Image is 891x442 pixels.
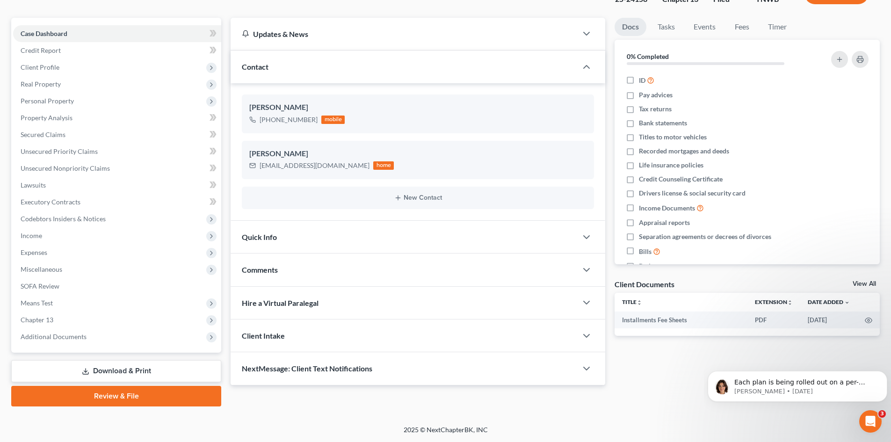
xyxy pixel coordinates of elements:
span: Personal Property [21,97,74,105]
span: Contact [242,62,268,71]
a: Case Dashboard [13,25,221,42]
a: Download & Print [11,360,221,382]
span: Secured Claims [21,130,65,138]
span: Income [21,232,42,239]
strong: 0% Completed [627,52,669,60]
div: [PERSON_NAME] [249,148,587,159]
span: Each plan is being rolled out on a per-district basis. Once your district's plan is available you... [30,27,171,100]
div: [EMAIL_ADDRESS][DOMAIN_NAME] [260,161,369,170]
span: Titles to motor vehicles [639,132,707,142]
a: Extensionunfold_more [755,298,793,305]
a: Titleunfold_more [622,298,642,305]
span: Pay advices [639,90,673,100]
span: Client Profile [21,63,59,71]
span: Expenses [21,248,47,256]
td: PDF [747,312,800,328]
a: Timer [761,18,794,36]
span: Executory Contracts [21,198,80,206]
div: Client Documents [615,279,674,289]
p: Message from Emma, sent 2w ago [30,36,172,44]
span: Separation agreements or decrees of divorces [639,232,771,241]
span: Drivers license & social security card [639,188,746,198]
i: unfold_more [787,300,793,305]
a: Date Added expand_more [808,298,850,305]
i: unfold_more [637,300,642,305]
span: Appraisal reports [639,218,690,227]
a: Credit Report [13,42,221,59]
div: home [373,161,394,170]
div: mobile [321,116,345,124]
a: Fees [727,18,757,36]
a: Unsecured Priority Claims [13,143,221,160]
iframe: Intercom notifications message [704,351,891,417]
td: [DATE] [800,312,857,328]
button: New Contact [249,194,587,202]
span: Comments [242,265,278,274]
span: Tax returns [639,104,672,114]
td: Installments Fee Sheets [615,312,747,328]
span: Miscellaneous [21,265,62,273]
a: Lawsuits [13,177,221,194]
a: SOFA Review [13,278,221,295]
div: [PERSON_NAME] [249,102,587,113]
span: Unsecured Nonpriority Claims [21,164,110,172]
i: expand_more [844,300,850,305]
a: Secured Claims [13,126,221,143]
span: Income Documents [639,203,695,213]
a: Property Analysis [13,109,221,126]
span: ID [639,76,645,85]
span: Real Property [21,80,61,88]
span: Means Test [21,299,53,307]
div: 2025 © NextChapterBK, INC [179,425,712,442]
span: Chapter 13 [21,316,53,324]
a: Review & File [11,386,221,406]
a: Tasks [650,18,682,36]
a: Docs [615,18,646,36]
div: [PHONE_NUMBER] [260,115,318,124]
a: Unsecured Nonpriority Claims [13,160,221,177]
div: Updates & News [242,29,566,39]
span: Credit Report [21,46,61,54]
span: Quick Info [242,232,277,241]
span: Client Intake [242,331,285,340]
iframe: Intercom live chat [859,410,882,433]
span: Additional Documents [21,333,87,341]
span: Codebtors Insiders & Notices [21,215,106,223]
span: NextMessage: Client Text Notifications [242,364,372,373]
span: SOFA Review [21,282,59,290]
span: Recorded mortgages and deeds [639,146,729,156]
span: Life insurance policies [639,160,703,170]
a: View All [853,281,876,287]
a: Events [686,18,723,36]
span: Credit Counseling Certificate [639,174,723,184]
span: 3 [878,410,886,418]
span: Hire a Virtual Paralegal [242,298,319,307]
span: Unsecured Priority Claims [21,147,98,155]
span: Bank statements [639,118,687,128]
a: Executory Contracts [13,194,221,210]
span: Retirement account statements [639,261,730,271]
span: Lawsuits [21,181,46,189]
span: Bills [639,247,652,256]
span: Property Analysis [21,114,72,122]
span: Case Dashboard [21,29,67,37]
